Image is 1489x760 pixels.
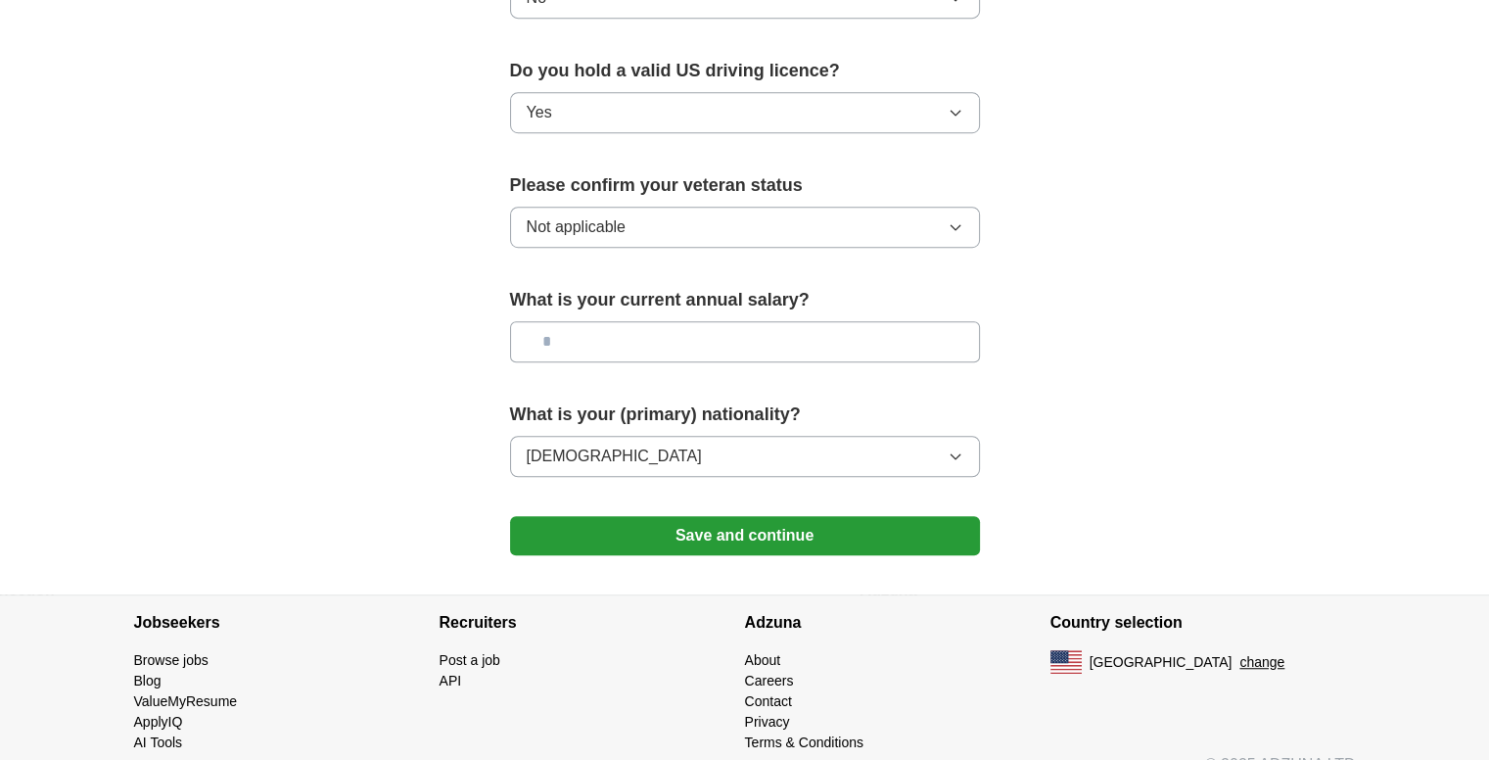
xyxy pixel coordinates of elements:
span: [DEMOGRAPHIC_DATA] [527,445,702,468]
a: Blog [134,673,162,689]
a: About [745,652,781,668]
a: Privacy [745,714,790,730]
span: [GEOGRAPHIC_DATA] [1090,652,1233,673]
a: ValueMyResume [134,693,238,709]
label: Do you hold a valid US driving licence? [510,58,980,84]
label: What is your current annual salary? [510,287,980,313]
span: Yes [527,101,552,124]
img: US flag [1050,650,1082,674]
button: Not applicable [510,207,980,248]
h4: Country selection [1050,595,1356,650]
button: [DEMOGRAPHIC_DATA] [510,436,980,477]
button: Yes [510,92,980,133]
label: What is your (primary) nationality? [510,402,980,428]
span: Not applicable [527,215,626,239]
button: change [1239,652,1284,673]
a: API [440,673,462,689]
a: ApplyIQ [134,714,183,730]
a: Contact [745,693,792,709]
a: Post a job [440,652,500,668]
label: Please confirm your veteran status [510,172,980,199]
a: Terms & Conditions [745,735,863,750]
a: Careers [745,673,794,689]
a: Browse jobs [134,652,209,668]
a: AI Tools [134,735,183,750]
button: Save and continue [510,516,980,555]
